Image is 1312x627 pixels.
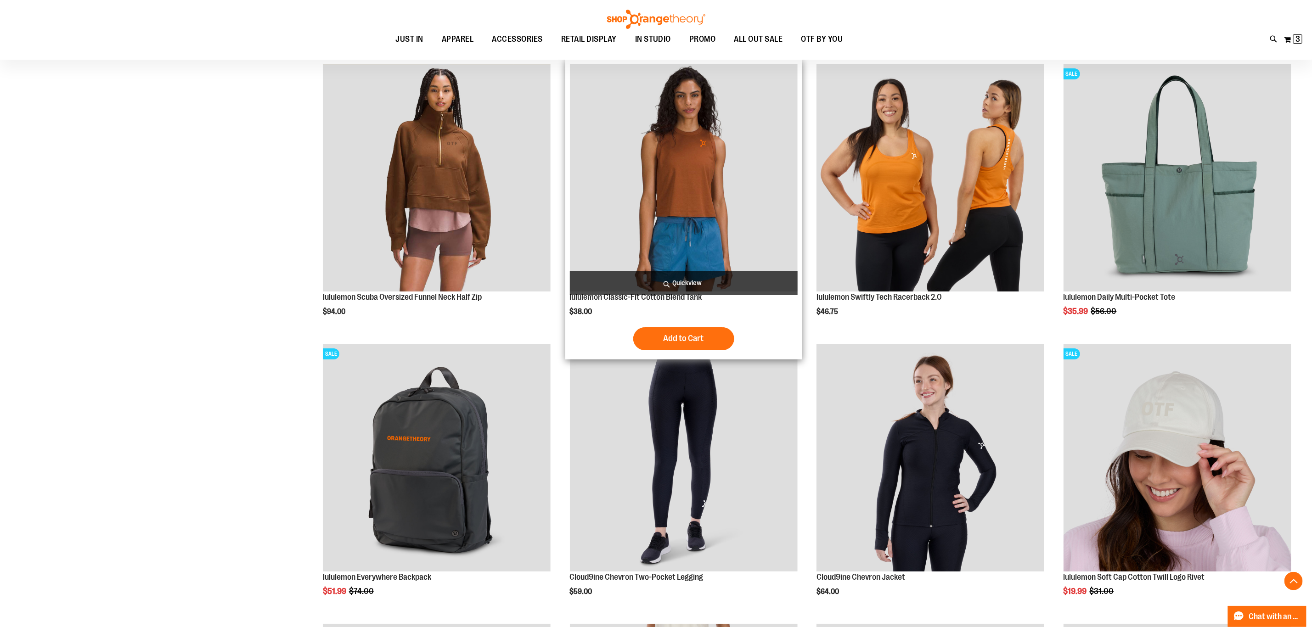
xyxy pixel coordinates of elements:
[689,29,716,50] span: PROMO
[565,59,802,359] div: product
[318,59,555,339] div: product
[349,587,375,596] span: $74.00
[1064,64,1291,291] img: lululemon Daily Multi-Pocket Tote
[1064,292,1176,302] a: lululemon Daily Multi-Pocket Tote
[816,64,1044,291] img: lululemon Swiftly Tech Racerback 2.0
[570,64,798,293] a: lululemon Classic-Fit Cotton Blend Tank
[1064,587,1088,596] span: $19.99
[816,64,1044,293] a: lululemon Swiftly Tech Racerback 2.0
[812,59,1049,339] div: product
[570,572,704,582] a: Cloud9ine Chevron Two-Pocket Legging
[323,64,551,293] a: lululemon Scuba Oversized Funnel Neck Half Zip
[1064,344,1291,573] a: OTF lululemon Soft Cap Cotton Twill Logo Rivet KhakiSALE
[323,308,347,316] span: $94.00
[570,271,798,295] a: Quickview
[1059,339,1296,619] div: product
[323,572,431,582] a: lululemon Everywhere Backpack
[565,339,802,619] div: product
[1059,59,1296,339] div: product
[1064,64,1291,293] a: lululemon Daily Multi-Pocket ToteSALE
[816,344,1044,573] a: Cloud9ine Chevron Jacket
[1091,307,1118,316] span: $56.00
[570,588,594,596] span: $59.00
[570,292,702,302] a: lululemon Classic-Fit Cotton Blend Tank
[816,588,840,596] span: $64.00
[570,344,798,573] a: Cloud9ine Chevron Two-Pocket Legging
[801,29,843,50] span: OTF BY YOU
[323,348,339,359] span: SALE
[323,344,551,573] a: lululemon Everywhere BackpackSALE
[1249,612,1301,621] span: Chat with an Expert
[323,292,482,302] a: lululemon Scuba Oversized Funnel Neck Half Zip
[1090,587,1115,596] span: $31.00
[816,344,1044,571] img: Cloud9ine Chevron Jacket
[633,327,734,350] button: Add to Cart
[1295,34,1300,44] span: 3
[561,29,617,50] span: RETAIL DISPLAY
[635,29,671,50] span: IN STUDIO
[1284,572,1303,590] button: Back To Top
[1228,606,1307,627] button: Chat with an Expert
[1064,307,1090,316] span: $35.99
[570,344,798,571] img: Cloud9ine Chevron Two-Pocket Legging
[395,29,423,50] span: JUST IN
[664,333,704,343] span: Add to Cart
[323,587,348,596] span: $51.99
[1064,344,1291,571] img: OTF lululemon Soft Cap Cotton Twill Logo Rivet Khaki
[570,308,594,316] span: $38.00
[734,29,783,50] span: ALL OUT SALE
[318,339,555,619] div: product
[1064,348,1080,359] span: SALE
[816,572,905,582] a: Cloud9ine Chevron Jacket
[1064,572,1205,582] a: lululemon Soft Cap Cotton Twill Logo Rivet
[816,308,839,316] span: $46.75
[570,64,798,291] img: lululemon Classic-Fit Cotton Blend Tank
[1064,68,1080,79] span: SALE
[812,339,1049,619] div: product
[442,29,474,50] span: APPAREL
[816,292,942,302] a: lululemon Swiftly Tech Racerback 2.0
[323,344,551,571] img: lululemon Everywhere Backpack
[606,10,707,29] img: Shop Orangetheory
[323,64,551,291] img: lululemon Scuba Oversized Funnel Neck Half Zip
[492,29,543,50] span: ACCESSORIES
